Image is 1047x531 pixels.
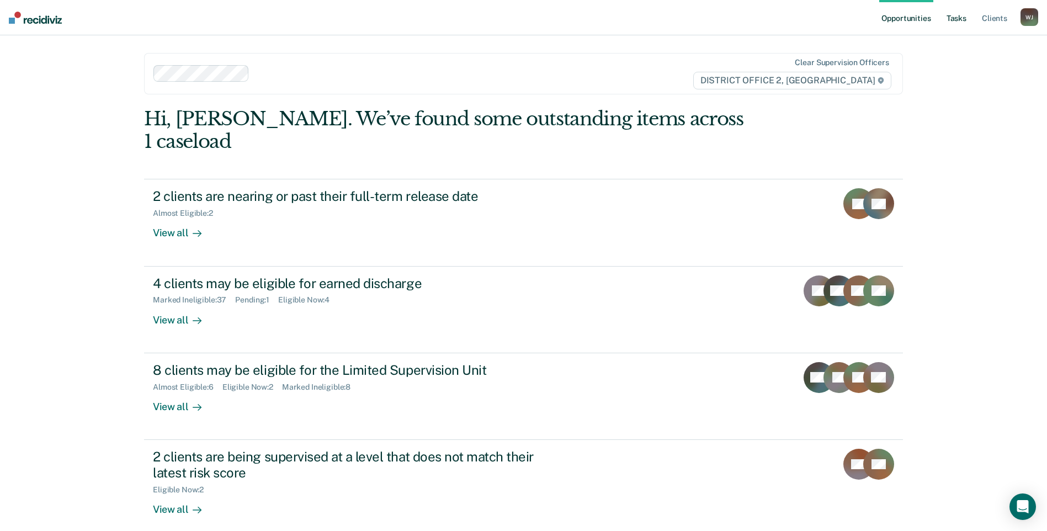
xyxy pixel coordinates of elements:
div: Almost Eligible : 2 [153,209,222,218]
div: 8 clients may be eligible for the Limited Supervision Unit [153,362,540,378]
a: 4 clients may be eligible for earned dischargeMarked Ineligible:37Pending:1Eligible Now:4View all [144,267,903,353]
span: DISTRICT OFFICE 2, [GEOGRAPHIC_DATA] [693,72,891,89]
div: Hi, [PERSON_NAME]. We’ve found some outstanding items across 1 caseload [144,108,751,153]
div: W J [1021,8,1038,26]
div: Marked Ineligible : 8 [282,383,359,392]
button: WJ [1021,8,1038,26]
div: 4 clients may be eligible for earned discharge [153,275,540,291]
div: 2 clients are nearing or past their full-term release date [153,188,540,204]
div: View all [153,391,215,413]
div: Eligible Now : 2 [153,485,212,495]
div: View all [153,305,215,326]
div: Marked Ineligible : 37 [153,295,235,305]
div: Clear supervision officers [795,58,889,67]
div: Open Intercom Messenger [1009,493,1036,520]
a: 2 clients are nearing or past their full-term release dateAlmost Eligible:2View all [144,179,903,266]
div: Eligible Now : 2 [222,383,282,392]
div: View all [153,494,215,516]
a: 8 clients may be eligible for the Limited Supervision UnitAlmost Eligible:6Eligible Now:2Marked I... [144,353,903,440]
div: 2 clients are being supervised at a level that does not match their latest risk score [153,449,540,481]
div: Almost Eligible : 6 [153,383,222,392]
img: Recidiviz [9,12,62,24]
div: View all [153,218,215,240]
div: Pending : 1 [235,295,278,305]
div: Eligible Now : 4 [278,295,338,305]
